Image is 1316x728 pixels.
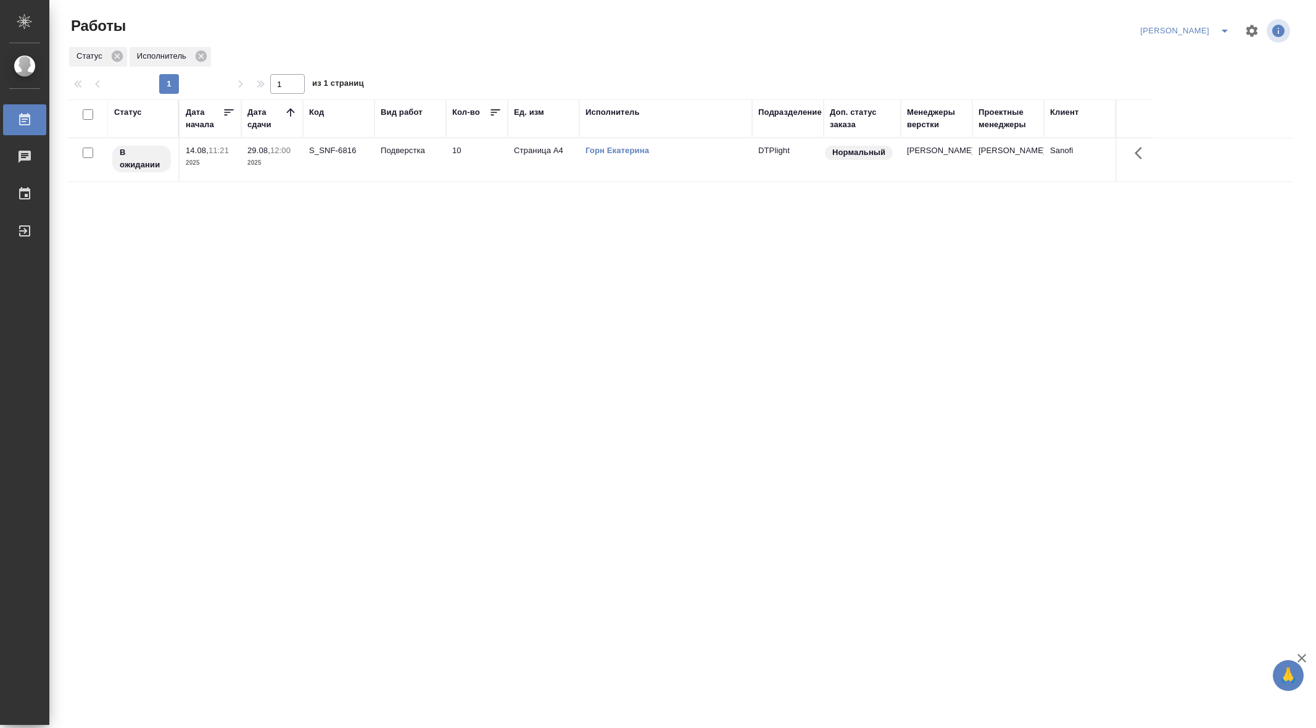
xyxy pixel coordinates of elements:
span: из 1 страниц [312,76,364,94]
div: Дата сдачи [247,106,284,131]
div: Доп. статус заказа [830,106,895,131]
div: Статус [114,106,142,119]
button: Здесь прячутся важные кнопки [1127,138,1157,168]
div: split button [1137,21,1237,41]
div: Проектные менеджеры [979,106,1038,131]
div: Кол-во [452,106,480,119]
p: Нормальный [832,146,885,159]
div: Исполнитель назначен, приступать к работе пока рано [111,144,172,174]
span: Настроить таблицу [1237,16,1267,46]
p: 11:21 [209,146,229,155]
p: В ожидании [120,146,163,171]
button: 🙏 [1273,660,1304,691]
p: 14.08, [186,146,209,155]
span: Посмотреть информацию [1267,19,1293,43]
p: Sanofi [1050,144,1109,157]
p: 12:00 [270,146,291,155]
p: 29.08, [247,146,270,155]
p: [PERSON_NAME] [907,144,966,157]
td: DTPlight [752,138,824,182]
p: Исполнитель [137,50,191,62]
p: 2025 [186,157,235,169]
div: Клиент [1050,106,1078,119]
div: Подразделение [758,106,822,119]
td: 10 [446,138,508,182]
div: Исполнитель [586,106,640,119]
p: 2025 [247,157,297,169]
span: Работы [68,16,126,36]
span: 🙏 [1278,663,1299,688]
div: Исполнитель [130,47,211,67]
div: Вид работ [381,106,423,119]
p: Подверстка [381,144,440,157]
div: S_SNF-6816 [309,144,368,157]
td: [PERSON_NAME] [972,138,1044,182]
a: Горн Екатерина [586,146,649,155]
div: Дата начала [186,106,223,131]
p: Статус [77,50,107,62]
div: Менеджеры верстки [907,106,966,131]
div: Статус [69,47,127,67]
td: Страница А4 [508,138,579,182]
div: Ед. изм [514,106,544,119]
div: Код [309,106,324,119]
